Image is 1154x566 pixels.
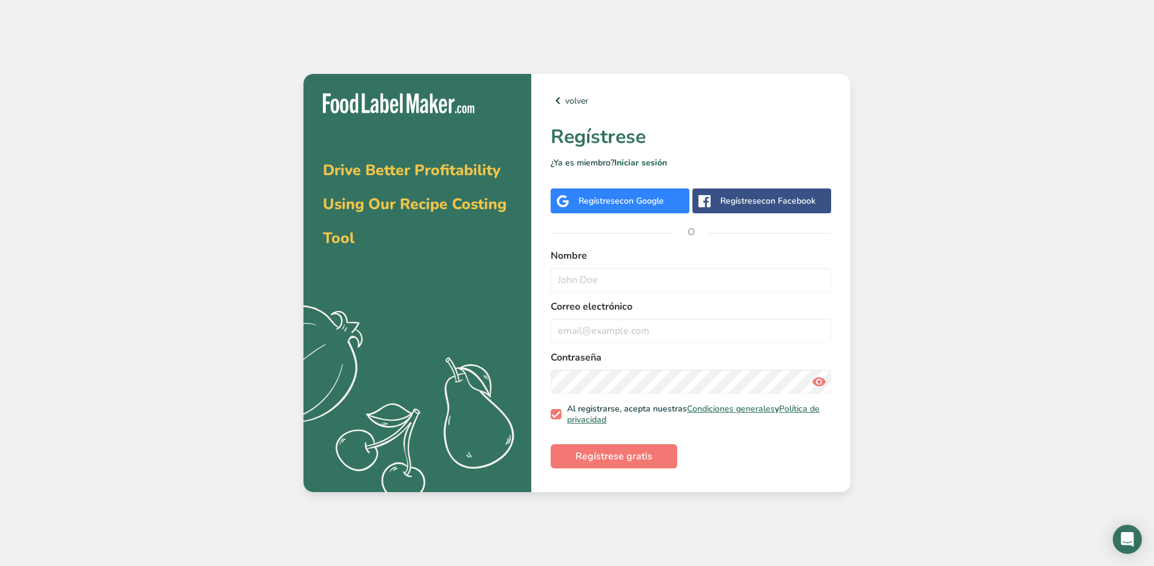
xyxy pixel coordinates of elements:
[567,403,820,425] a: Política de privacidad
[687,403,775,415] a: Condiciones generales
[551,444,677,468] button: Regístrese gratis
[551,299,831,314] label: Correo electrónico
[551,248,831,263] label: Nombre
[620,195,664,207] span: con Google
[720,195,815,207] div: Regístrese
[323,93,474,113] img: Food Label Maker
[551,319,831,343] input: email@example.com
[562,404,827,425] span: Al registrarse, acepta nuestras y
[551,350,831,365] label: Contraseña
[551,93,831,108] a: volver
[761,195,815,207] span: con Facebook
[1113,525,1142,554] div: Open Intercom Messenger
[551,156,831,169] p: ¿Ya es miembro?
[551,268,831,292] input: John Doe
[579,195,664,207] div: Regístrese
[673,214,709,250] span: O
[323,160,506,248] span: Drive Better Profitability Using Our Recipe Costing Tool
[551,122,831,151] h1: Regístrese
[614,157,667,168] a: Iniciar sesión
[575,449,652,464] span: Regístrese gratis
